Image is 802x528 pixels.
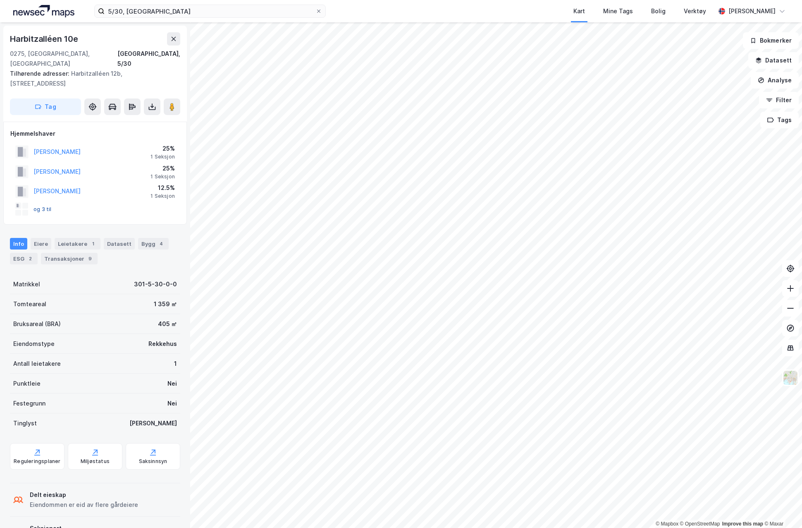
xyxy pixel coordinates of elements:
div: Bygg [138,238,169,250]
div: Rekkehus [148,339,177,349]
div: 1 [174,359,177,369]
div: Bruksareal (BRA) [13,319,61,329]
div: 1 Seksjon [150,193,175,199]
div: Mine Tags [603,6,633,16]
img: Z [783,370,798,386]
div: Eiendomstype [13,339,55,349]
input: Søk på adresse, matrikkel, gårdeiere, leietakere eller personer [105,5,315,17]
div: Kart [573,6,585,16]
iframe: Chat Widget [761,488,802,528]
div: Datasett [104,238,135,250]
div: Delt eieskap [30,490,138,500]
button: Bokmerker [743,32,799,49]
button: Tag [10,98,81,115]
div: Reguleringsplaner [14,458,60,465]
div: 1 Seksjon [150,154,175,160]
div: 9 [86,254,94,263]
div: Matrikkel [13,279,40,289]
div: 0275, [GEOGRAPHIC_DATA], [GEOGRAPHIC_DATA] [10,49,117,69]
div: Punktleie [13,379,41,389]
div: Harbitzalléen 10e [10,32,80,46]
div: 4 [157,240,165,248]
div: Kontrollprogram for chat [761,488,802,528]
div: Antall leietakere [13,359,61,369]
span: Tilhørende adresser: [10,70,71,77]
div: 25% [150,163,175,173]
div: 1 Seksjon [150,173,175,180]
div: Eiendommen er eid av flere gårdeiere [30,500,138,510]
button: Analyse [751,72,799,89]
div: Transaksjoner [41,253,98,264]
a: Mapbox [656,521,678,527]
div: 301-5-30-0-0 [134,279,177,289]
div: Nei [167,379,177,389]
div: 1 [89,240,97,248]
div: Saksinnsyn [139,458,167,465]
button: Datasett [748,52,799,69]
div: Nei [167,398,177,408]
div: Leietakere [55,238,100,250]
div: 405 ㎡ [158,319,177,329]
div: Miljøstatus [81,458,110,465]
img: logo.a4113a55bc3d86da70a041830d287a7e.svg [13,5,74,17]
div: 25% [150,144,175,154]
div: 12.5% [150,183,175,193]
div: Tomteareal [13,299,46,309]
button: Tags [760,112,799,128]
a: OpenStreetMap [680,521,720,527]
div: Bolig [651,6,666,16]
div: Harbitzalléen 12b, [STREET_ADDRESS] [10,69,174,89]
div: 2 [26,254,34,263]
button: Filter [759,92,799,108]
div: Festegrunn [13,398,45,408]
div: 1 359 ㎡ [154,299,177,309]
div: [GEOGRAPHIC_DATA], 5/30 [117,49,180,69]
div: ESG [10,253,38,264]
div: Eiere [31,238,51,250]
div: Verktøy [684,6,706,16]
a: Improve this map [722,521,763,527]
div: [PERSON_NAME] [728,6,776,16]
div: Hjemmelshaver [10,129,180,139]
div: Tinglyst [13,418,37,428]
div: [PERSON_NAME] [129,418,177,428]
div: Info [10,238,27,250]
